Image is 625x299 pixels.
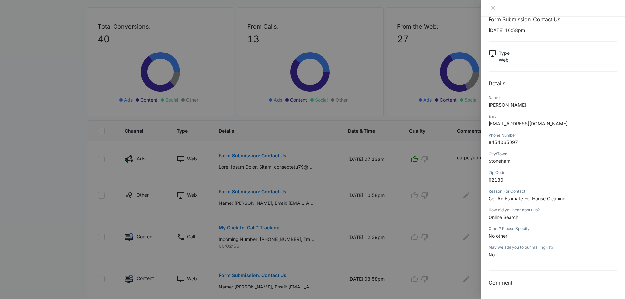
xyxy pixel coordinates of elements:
[489,132,617,138] div: Phone Number
[489,139,518,145] span: 8454065097
[490,6,496,11] span: close
[489,79,617,87] h2: Details
[489,95,617,101] div: Name
[489,245,617,250] div: May we add you to our mailing list?
[489,15,617,23] h1: Form Submission: Contact Us
[489,27,617,33] p: [DATE] 10:58pm
[489,207,617,213] div: How did you hear about us?
[489,121,568,126] span: [EMAIL_ADDRESS][DOMAIN_NAME]
[489,188,617,194] div: Reason For Contact
[499,56,511,63] p: Web
[489,196,566,201] span: Get An Estimate For House Cleaning
[489,170,617,176] div: Zip Code
[489,102,526,108] span: [PERSON_NAME]
[489,114,617,119] div: Email
[489,252,495,257] span: No
[489,5,498,11] button: Close
[489,279,617,287] h3: Comment
[489,151,617,157] div: City/Town
[489,158,510,164] span: Stoneham
[489,226,617,232] div: Other? Please Specify
[489,177,503,182] span: 02180
[499,50,511,56] p: Type :
[489,214,518,220] span: Online Search
[489,233,507,239] span: No other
